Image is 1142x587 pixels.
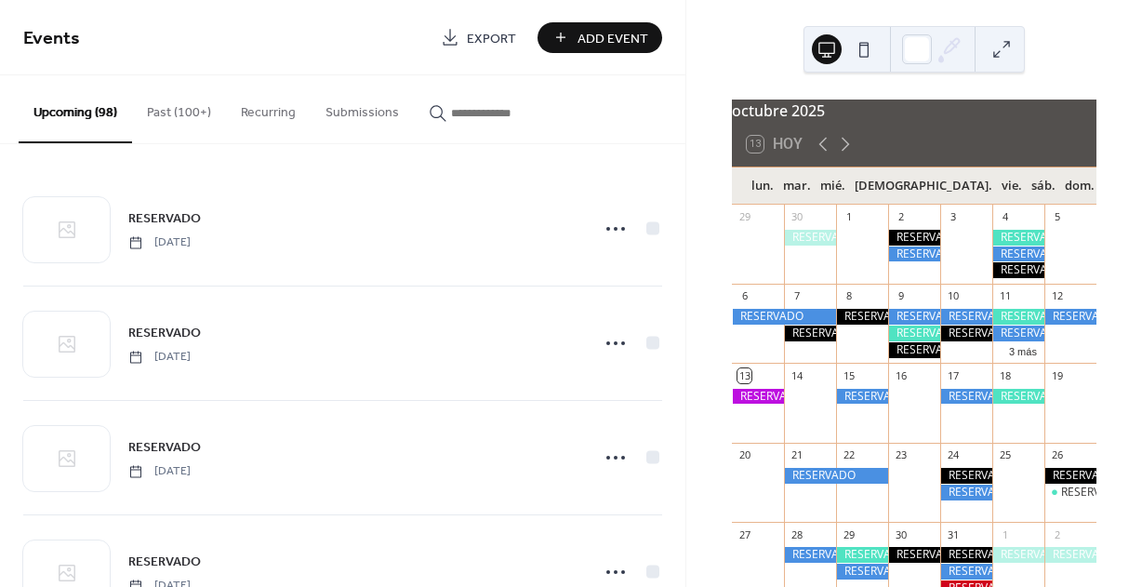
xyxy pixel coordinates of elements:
span: Events [23,20,80,57]
div: RESERVADO [992,326,1044,341]
span: RESERVADO [128,209,201,229]
a: RESERVADO [128,322,201,343]
div: 17 [946,368,960,382]
span: RESERVADO [128,438,201,458]
div: 30 [790,210,803,224]
span: [DATE] [128,234,191,251]
div: 16 [894,368,908,382]
div: RESERVADO [784,468,888,484]
div: RESERVADO [888,326,940,341]
div: 3 [946,210,960,224]
div: RESERVADO [940,485,992,500]
div: 26 [1050,448,1064,462]
div: octubre 2025 [732,100,1096,122]
div: dom. [1060,167,1099,205]
div: vie. [997,167,1027,205]
div: RESERVADO [836,564,888,580]
div: 15 [842,368,856,382]
div: 10 [946,289,960,303]
div: RESERVADO [1044,485,1096,500]
div: RESERVADO [888,342,940,358]
div: RESERVADO [1044,547,1096,563]
div: RESERVADO [888,547,940,563]
div: 1 [842,210,856,224]
div: RESERVADO [732,309,836,325]
div: RESERVADO [940,547,992,563]
div: 30 [894,527,908,541]
div: 13 [737,368,751,382]
div: RESERVADO [1044,309,1096,325]
span: RESERVADO [128,324,201,343]
div: 19 [1050,368,1064,382]
div: 20 [737,448,751,462]
div: 1 [998,527,1012,541]
div: 23 [894,448,908,462]
div: 22 [842,448,856,462]
a: Export [427,22,530,53]
div: RESERVADO [992,247,1044,262]
span: RESERVADO [128,553,201,572]
div: RESERVADO [940,326,992,341]
span: [DATE] [128,349,191,366]
div: 18 [998,368,1012,382]
a: RESERVADO [128,551,201,572]
div: 25 [998,448,1012,462]
div: RESERVADO [888,309,940,325]
div: 14 [790,368,803,382]
div: RESERVADO [836,389,888,405]
button: Recurring [226,75,311,141]
span: Add Event [578,29,648,48]
div: mié. [816,167,850,205]
div: RESERVADO [784,547,836,563]
span: [DATE] [128,463,191,480]
div: RESERVADO [940,564,992,580]
div: 11 [998,289,1012,303]
div: RESERVADO [940,389,992,405]
div: RESERVADO [992,230,1044,246]
div: 12 [1050,289,1064,303]
div: 29 [842,527,856,541]
div: 2 [894,210,908,224]
div: 6 [737,289,751,303]
a: RESERVADO [128,207,201,229]
div: 29 [737,210,751,224]
button: 3 más [1002,342,1044,358]
div: RESERVADO [836,547,888,563]
div: RESERVADO [940,468,992,484]
div: [DEMOGRAPHIC_DATA]. [850,167,997,205]
div: 7 [790,289,803,303]
span: Export [467,29,516,48]
div: RESERVADO [992,262,1044,278]
div: RESERVADO [1061,485,1124,500]
div: 4 [998,210,1012,224]
div: 31 [946,527,960,541]
div: RESERVADO [732,389,784,405]
div: lun. [747,167,778,205]
div: 5 [1050,210,1064,224]
div: RESERVADO [784,326,836,341]
div: 21 [790,448,803,462]
div: RESERVADO [888,230,940,246]
div: RESERVADO [992,547,1044,563]
div: RESERVADO [836,309,888,325]
a: RESERVADO [128,436,201,458]
div: 28 [790,527,803,541]
div: RESERVADO [784,230,836,246]
div: RESERVADO [992,389,1044,405]
div: RESERVADO [888,247,940,262]
button: Upcoming (98) [19,75,132,143]
div: RESERVADO [1044,468,1096,484]
button: Past (100+) [132,75,226,141]
div: 8 [842,289,856,303]
div: RESERVADO [940,309,992,325]
div: 27 [737,527,751,541]
div: RESERVADO [992,309,1044,325]
div: 24 [946,448,960,462]
div: 2 [1050,527,1064,541]
div: 9 [894,289,908,303]
div: sáb. [1027,167,1060,205]
button: Add Event [538,22,662,53]
div: mar. [778,167,816,205]
button: Submissions [311,75,414,141]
